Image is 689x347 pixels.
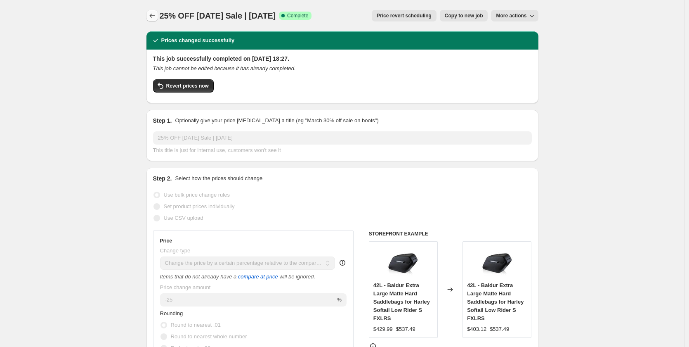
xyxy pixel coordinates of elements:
[377,12,432,19] span: Price revert scheduling
[338,259,347,267] div: help
[387,246,420,279] img: viking-baldur-extra-large-matte-hard-saddlebags-for-harley-softail-low-rider-s-fxlrs-Hero-Image_8...
[153,65,296,71] i: This job cannot be edited because it has already completed.
[164,203,235,209] span: Set product prices individually
[160,273,237,280] i: Items that do not already have a
[160,284,211,290] span: Price change amount
[287,12,308,19] span: Complete
[467,325,486,333] div: $403.12
[164,192,230,198] span: Use bulk price change rules
[373,325,393,333] div: $429.99
[279,273,315,280] i: will be ignored.
[153,147,281,153] span: This title is just for internal use, customers won't see it
[164,215,203,221] span: Use CSV upload
[160,293,335,307] input: -20
[467,282,524,321] span: 42L - Baldur Extra Large Matte Hard Saddlebags for Harley Softail Low Rider S FXLRS
[161,36,235,45] h2: Prices changed successfully
[160,247,191,254] span: Change type
[337,297,342,303] span: %
[153,174,172,183] h2: Step 2.
[175,116,378,125] p: Optionally give your price [MEDICAL_DATA] a title (eg "March 30% off sale on boots")
[153,131,532,145] input: 30% off holiday sale
[153,79,214,93] button: Revert prices now
[396,325,415,333] strike: $537.49
[440,10,488,21] button: Copy to new job
[445,12,483,19] span: Copy to new job
[496,12,526,19] span: More actions
[146,10,158,21] button: Price change jobs
[481,246,514,279] img: viking-baldur-extra-large-matte-hard-saddlebags-for-harley-softail-low-rider-s-fxlrs-Hero-Image_8...
[175,174,262,183] p: Select how the prices should change
[171,322,221,328] span: Round to nearest .01
[160,310,183,316] span: Rounding
[373,282,430,321] span: 42L - Baldur Extra Large Matte Hard Saddlebags for Harley Softail Low Rider S FXLRS
[238,273,278,280] button: compare at price
[171,333,247,340] span: Round to nearest whole number
[369,231,532,237] h6: STOREFRONT EXAMPLE
[372,10,437,21] button: Price revert scheduling
[160,11,276,20] span: 25% OFF [DATE] Sale | [DATE]
[153,55,532,63] h2: This job successfully completed on [DATE] 18:27.
[166,83,209,89] span: Revert prices now
[153,116,172,125] h2: Step 1.
[490,325,509,333] strike: $537.49
[491,10,538,21] button: More actions
[160,238,172,244] h3: Price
